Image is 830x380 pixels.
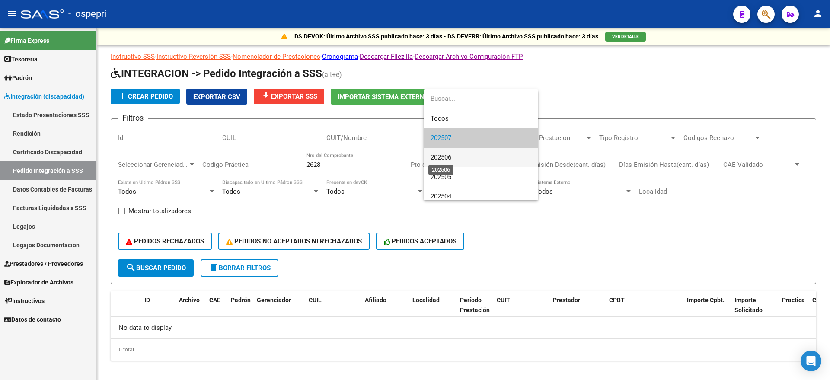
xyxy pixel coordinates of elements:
[431,109,531,128] span: Todos
[424,89,538,109] input: dropdown search
[431,192,451,200] span: 202504
[431,173,451,181] span: 202505
[801,351,821,371] div: Open Intercom Messenger
[431,153,451,161] span: 202506
[431,134,451,142] span: 202507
